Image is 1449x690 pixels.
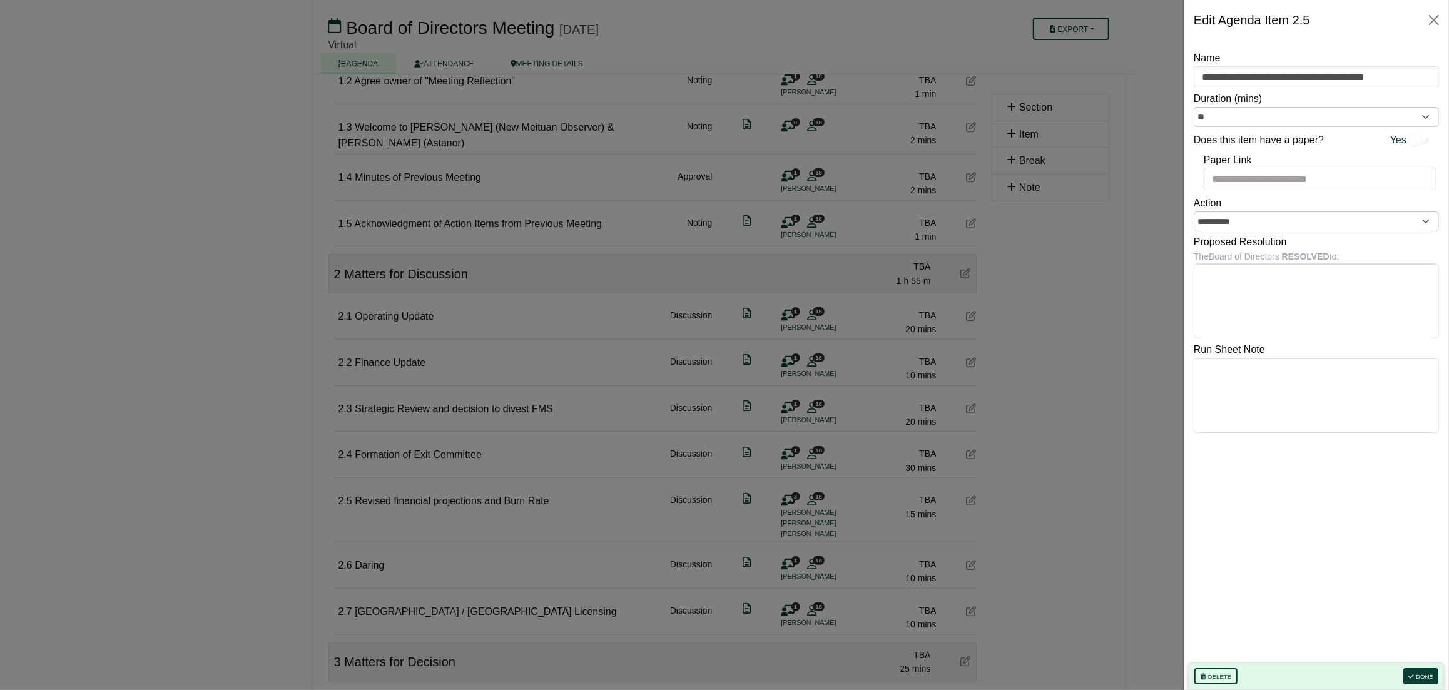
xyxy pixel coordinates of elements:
[1282,251,1330,261] b: RESOLVED
[1194,132,1324,148] label: Does this item have a paper?
[1194,50,1221,66] label: Name
[1424,10,1444,30] button: Close
[1194,668,1238,684] button: Delete
[1390,132,1406,148] span: Yes
[1194,195,1221,211] label: Action
[1194,342,1265,358] label: Run Sheet Note
[1194,91,1262,107] label: Duration (mins)
[1194,10,1310,30] div: Edit Agenda Item 2.5
[1194,250,1439,263] div: The Board of Directors to:
[1403,668,1438,684] button: Done
[1194,234,1287,250] label: Proposed Resolution
[1204,152,1252,168] label: Paper Link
